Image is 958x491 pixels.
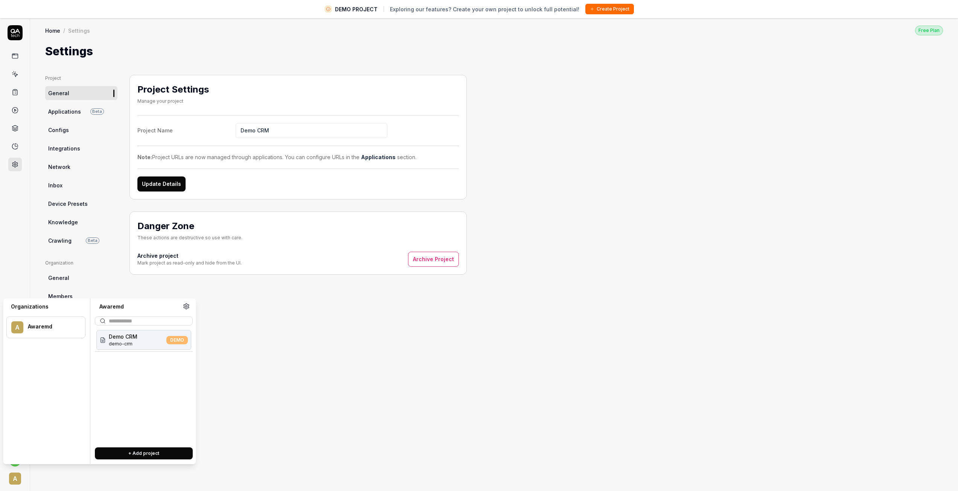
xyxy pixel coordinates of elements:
[95,303,183,310] div: Awaremd
[390,5,579,13] span: Exploring our features? Create your own project to unlock full potential!
[48,181,62,189] span: Inbox
[68,27,90,34] div: Settings
[137,126,236,134] div: Project Name
[3,467,27,486] button: A
[137,234,242,241] div: These actions are destructive so use with care.
[45,75,117,82] div: Project
[63,27,65,34] div: /
[915,25,943,35] button: Free Plan
[585,4,634,14] button: Create Project
[137,176,186,192] button: Update Details
[45,197,117,211] a: Device Presets
[48,144,80,152] span: Integrations
[9,473,21,485] span: A
[137,98,209,105] div: Manage your project
[86,237,99,244] span: Beta
[45,289,117,303] a: Members
[137,154,152,160] strong: Note:
[137,153,459,161] div: Project URLs are now managed through applications. You can configure URLs in the section.
[45,141,117,155] a: Integrations
[45,160,117,174] a: Network
[6,316,85,338] button: AAwaremd
[45,43,93,60] h1: Settings
[11,321,23,333] span: A
[109,341,137,347] span: Project ID: 6qTY
[137,219,242,233] h2: Danger Zone
[95,447,193,459] button: + Add project
[28,323,75,330] div: Awaremd
[48,200,88,208] span: Device Presets
[48,292,73,300] span: Members
[137,83,209,96] h2: Project Settings
[48,126,69,134] span: Configs
[48,108,81,116] span: Applications
[6,303,85,310] div: Organizations
[361,154,396,160] a: Applications
[48,237,72,245] span: Crawling
[45,215,117,229] a: Knowledge
[45,260,117,266] div: Organization
[45,27,60,34] a: Home
[48,89,69,97] span: General
[236,123,387,138] input: Project Name
[45,86,117,100] a: General
[137,252,242,260] h4: Archive project
[335,5,378,13] span: DEMO PROJECT
[45,234,117,248] a: CrawlingBeta
[95,328,193,441] div: Suggestions
[408,252,459,267] button: Archive Project
[45,271,117,285] a: General
[48,163,70,171] span: Network
[137,260,242,266] div: Mark project as read-only and hide from the UI.
[45,178,117,192] a: Inbox
[183,303,190,312] a: Organization settings
[915,26,943,35] div: Free Plan
[45,105,117,119] a: ApplicationsBeta
[48,274,69,282] span: General
[90,108,104,115] span: Beta
[45,123,117,137] a: Configs
[48,218,78,226] span: Knowledge
[166,336,188,344] span: DEMO
[109,333,137,341] span: Demo CRM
